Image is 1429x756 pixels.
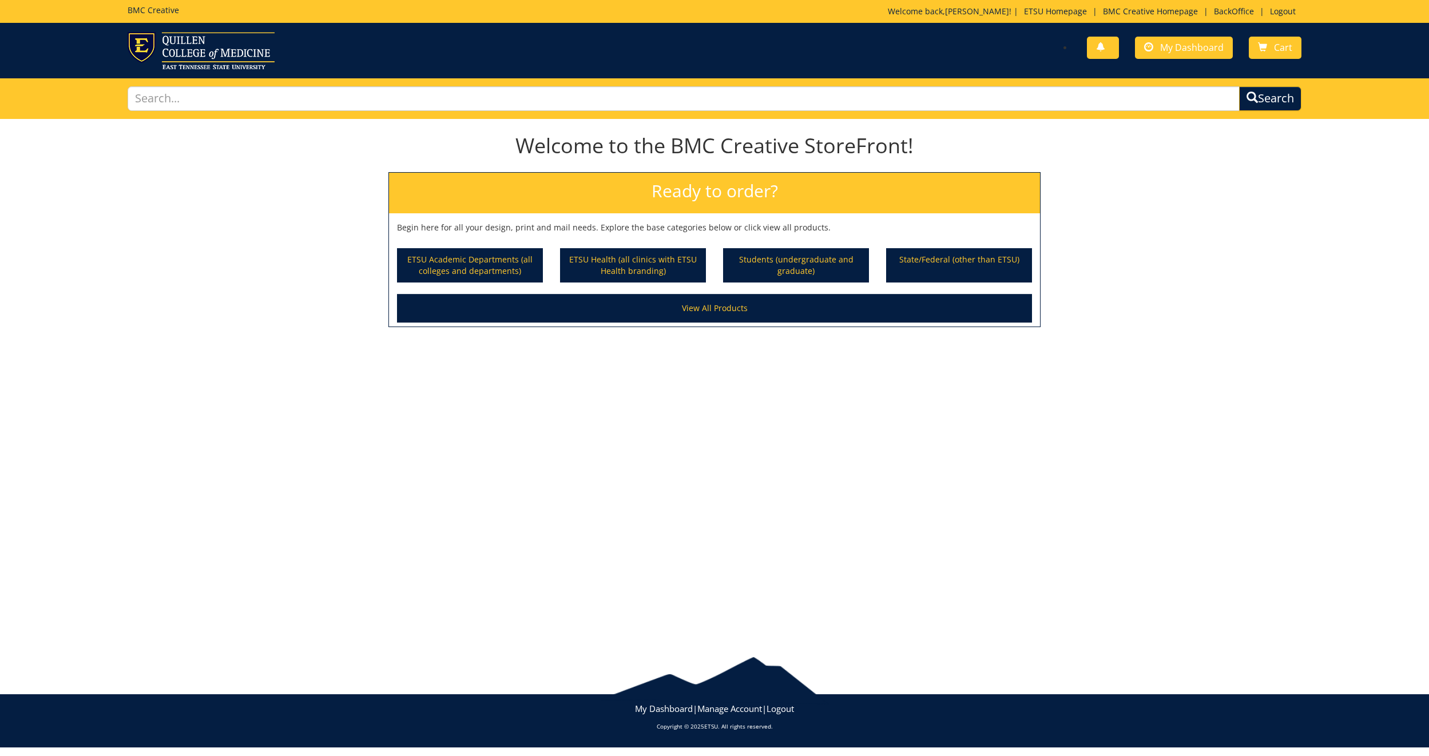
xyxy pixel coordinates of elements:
button: Search [1239,86,1301,111]
a: Cart [1249,37,1301,59]
a: Manage Account [697,703,762,714]
a: State/Federal (other than ETSU) [887,249,1031,281]
input: Search... [128,86,1240,111]
p: Begin here for all your design, print and mail needs. Explore the base categories below or click ... [397,222,1032,233]
a: Logout [767,703,794,714]
h1: Welcome to the BMC Creative StoreFront! [388,134,1041,157]
img: ETSU logo [128,32,275,69]
a: ETSU [704,722,718,730]
a: ETSU Academic Departments (all colleges and departments) [398,249,542,281]
a: Logout [1264,6,1301,17]
a: [PERSON_NAME] [945,6,1009,17]
p: Welcome back, ! | | | | [888,6,1301,17]
a: My Dashboard [1135,37,1233,59]
span: Cart [1274,41,1292,54]
a: BackOffice [1208,6,1260,17]
a: My Dashboard [635,703,693,714]
a: View All Products [397,294,1032,323]
h2: Ready to order? [389,173,1040,213]
a: ETSU Homepage [1018,6,1093,17]
a: Students (undergraduate and graduate) [724,249,868,281]
h5: BMC Creative [128,6,179,14]
span: My Dashboard [1160,41,1224,54]
a: BMC Creative Homepage [1097,6,1204,17]
a: ETSU Health (all clinics with ETSU Health branding) [561,249,705,281]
